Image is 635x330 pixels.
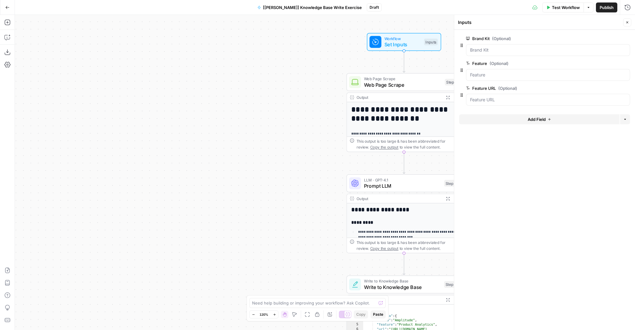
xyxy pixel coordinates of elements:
[364,76,442,82] span: Web Page Scrape
[364,182,441,190] span: Prompt LLM
[470,72,626,78] input: Feature
[445,79,458,85] div: Step 1
[424,39,438,45] div: Inputs
[459,114,619,124] button: Add Field
[371,310,386,319] button: Paste
[370,246,398,250] span: Copy the output
[357,138,458,150] div: This output is too large & has been abbreviated for review. to view the full content.
[370,5,379,10] span: Draft
[542,2,584,12] button: Test Workflow
[444,281,458,288] div: Step 3
[470,47,626,53] input: Brand Kit
[357,94,441,100] div: Output
[596,2,617,12] button: Publish
[403,253,405,275] g: Edge from step_2 to step_3
[403,152,405,174] g: Edge from step_1 to step_2
[373,312,383,317] span: Paste
[346,33,461,51] div: WorkflowSet InputsInputs
[354,310,368,319] button: Copy
[364,177,441,183] span: LLM · GPT-4.1
[466,60,595,66] label: Feature
[364,81,442,89] span: Web Page Scrape
[458,19,621,25] div: Inputs
[552,4,580,11] span: Test Workflow
[498,85,517,91] span: (Optional)
[357,297,441,303] div: Output
[357,240,458,251] div: This output is too large & has been abbreviated for review. to view the full content.
[384,36,421,42] span: Workflow
[528,116,546,122] span: Add Field
[370,145,398,149] span: Copy the output
[364,278,441,284] span: Write to Knowledge Base
[466,85,595,91] label: Feature URL
[263,4,362,11] span: [[PERSON_NAME]] Knowledge Base Write Exercise
[364,283,441,291] span: Write to Knowledge Base
[260,312,268,317] span: 120%
[384,41,421,48] span: Set Inputs
[466,35,595,42] label: Brand Kit
[347,323,363,327] div: 5
[444,180,458,187] div: Step 2
[254,2,366,12] button: [[PERSON_NAME]] Knowledge Base Write Exercise
[403,51,405,72] g: Edge from start to step_1
[600,4,614,11] span: Publish
[356,312,366,317] span: Copy
[470,97,626,103] input: Feature URL
[490,60,508,66] span: (Optional)
[492,35,511,42] span: (Optional)
[357,195,441,201] div: Output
